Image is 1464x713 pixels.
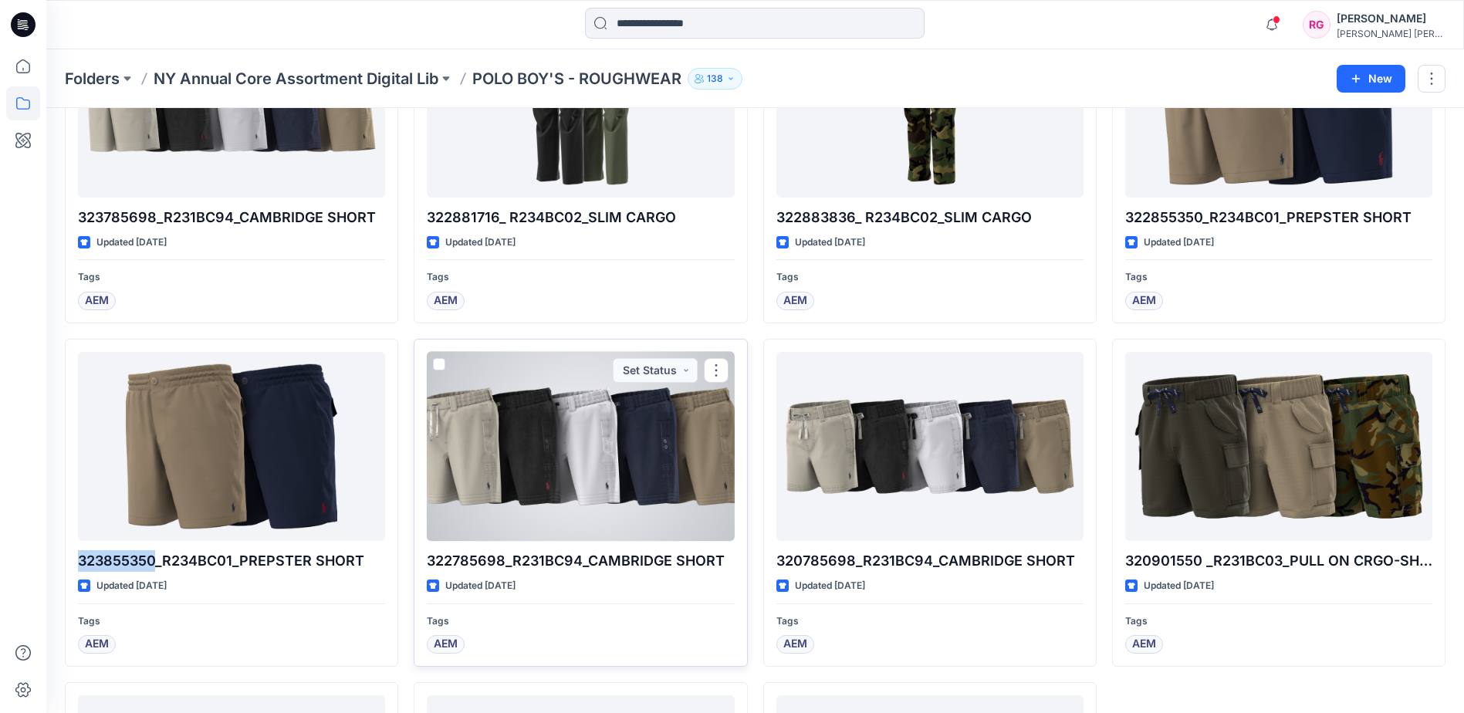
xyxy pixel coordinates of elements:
[78,207,385,228] p: 323785698_R231BC94_CAMBRIDGE SHORT
[96,235,167,251] p: Updated [DATE]
[1144,578,1214,594] p: Updated [DATE]
[78,613,385,630] p: Tags
[65,68,120,90] a: Folders
[1132,635,1156,654] span: AEM
[707,70,723,87] p: 138
[795,578,865,594] p: Updated [DATE]
[776,269,1084,286] p: Tags
[1337,65,1405,93] button: New
[1125,613,1432,630] p: Tags
[434,635,458,654] span: AEM
[776,207,1084,228] p: 322883836_ R234BC02_SLIM CARGO
[445,235,516,251] p: Updated [DATE]
[85,292,109,310] span: AEM
[85,635,109,654] span: AEM
[154,68,438,90] a: NY Annual Core Assortment Digital Lib
[1144,235,1214,251] p: Updated [DATE]
[776,352,1084,541] a: 320785698_R231BC94_CAMBRIDGE SHORT
[795,235,865,251] p: Updated [DATE]
[1303,11,1330,39] div: RG
[445,578,516,594] p: Updated [DATE]
[427,550,734,572] p: 322785698_R231BC94_CAMBRIDGE SHORT
[427,613,734,630] p: Tags
[427,269,734,286] p: Tags
[427,352,734,541] a: 322785698_R231BC94_CAMBRIDGE SHORT
[472,68,681,90] p: POLO BOY'S - ROUGHWEAR
[78,269,385,286] p: Tags
[434,292,458,310] span: AEM
[1337,28,1445,39] div: [PERSON_NAME] [PERSON_NAME]
[783,292,807,310] span: AEM
[427,207,734,228] p: 322881716_ R234BC02_SLIM CARGO
[1125,550,1432,572] p: 320901550 _R231BC03_PULL ON CRGO-SHORTS
[776,550,1084,572] p: 320785698_R231BC94_CAMBRIDGE SHORT
[688,68,742,90] button: 138
[1125,352,1432,541] a: 320901550 _R231BC03_PULL ON CRGO-SHORTS
[776,613,1084,630] p: Tags
[96,578,167,594] p: Updated [DATE]
[1125,207,1432,228] p: 322855350_R234BC01_PREPSTER SHORT
[783,635,807,654] span: AEM
[1125,269,1432,286] p: Tags
[78,550,385,572] p: 323855350_R234BC01_PREPSTER SHORT
[1337,9,1445,28] div: [PERSON_NAME]
[78,352,385,541] a: 323855350_R234BC01_PREPSTER SHORT
[1132,292,1156,310] span: AEM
